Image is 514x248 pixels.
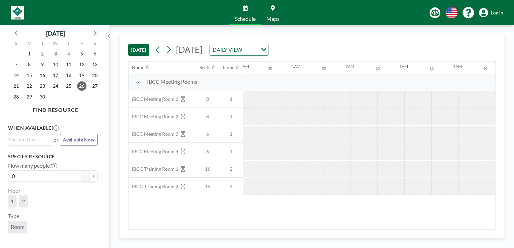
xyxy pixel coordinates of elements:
[128,96,178,102] span: IBCC Meeting Room 1
[11,92,21,101] span: Sunday, September 28, 2025
[196,96,219,102] span: 8
[64,49,73,58] span: Thursday, September 4, 2025
[266,16,280,22] span: Maps
[128,149,178,155] span: IBCC Meeting Room 4
[60,134,98,146] button: Available Now
[38,71,47,80] span: Tuesday, September 16, 2025
[81,170,89,182] button: -
[235,16,256,22] span: Schedule
[64,60,73,69] span: Thursday, September 11, 2025
[90,49,100,58] span: Saturday, September 6, 2025
[63,137,95,142] span: Available Now
[268,66,272,71] div: 30
[25,81,34,91] span: Monday, September 22, 2025
[219,166,243,172] span: 2
[25,60,34,69] span: Monday, September 8, 2025
[147,78,197,85] span: IBCC Meeting Rooms
[199,65,210,71] div: Seats
[210,44,268,55] div: Search for option
[10,40,23,48] div: S
[8,162,57,169] label: How many people?
[51,71,60,80] span: Wednesday, September 17, 2025
[36,40,49,48] div: T
[22,198,25,205] span: 2
[25,71,34,80] span: Monday, September 15, 2025
[8,154,98,160] h3: Specify resource
[88,40,101,48] div: S
[25,92,34,101] span: Monday, September 29, 2025
[77,60,86,69] span: Friday, September 12, 2025
[430,66,434,71] div: 30
[11,223,25,230] span: Room
[211,45,244,54] span: DAILY VIEW
[11,6,24,19] img: organization-logo
[244,45,257,54] input: Search for option
[89,170,98,182] button: +
[238,64,249,69] div: 12AM
[483,66,487,71] div: 30
[8,134,52,144] div: Search for option
[128,44,149,56] button: [DATE]
[128,131,178,137] span: IBCC Meeting Room 3
[90,60,100,69] span: Saturday, September 13, 2025
[38,49,47,58] span: Tuesday, September 2, 2025
[11,81,21,91] span: Sunday, September 21, 2025
[132,65,144,71] div: Name
[46,29,65,38] div: [DATE]
[90,81,100,91] span: Saturday, September 27, 2025
[453,64,462,69] div: 4AM
[51,60,60,69] span: Wednesday, September 10, 2025
[38,60,47,69] span: Tuesday, September 9, 2025
[223,65,234,71] div: Floor
[8,213,19,219] label: Type
[128,166,178,172] span: IBCC Training Room 1
[11,71,21,80] span: Sunday, September 14, 2025
[345,64,354,69] div: 2AM
[196,131,219,137] span: 6
[176,44,203,54] span: [DATE]
[90,71,100,80] span: Saturday, September 20, 2025
[219,114,243,120] span: 1
[219,183,243,190] span: 2
[77,71,86,80] span: Friday, September 19, 2025
[51,49,60,58] span: Wednesday, September 3, 2025
[196,149,219,155] span: 6
[38,92,47,101] span: Tuesday, September 30, 2025
[491,10,503,16] span: Log in
[128,183,178,190] span: IBCC Training Room 2
[64,81,73,91] span: Thursday, September 25, 2025
[196,183,219,190] span: 16
[53,136,59,143] span: or
[77,81,86,91] span: Friday, September 26, 2025
[75,40,88,48] div: F
[196,166,219,172] span: 16
[219,96,243,102] span: 1
[11,198,14,205] span: 1
[479,8,503,17] a: Log in
[11,60,21,69] span: Sunday, September 7, 2025
[51,81,60,91] span: Wednesday, September 24, 2025
[196,114,219,120] span: 8
[25,49,34,58] span: Monday, September 1, 2025
[64,71,73,80] span: Thursday, September 18, 2025
[49,40,62,48] div: W
[9,136,48,143] input: Search for option
[322,66,326,71] div: 30
[8,187,21,194] label: Floor
[38,81,47,91] span: Tuesday, September 23, 2025
[128,114,178,120] span: IBCC Meeting Room 2
[77,49,86,58] span: Friday, September 5, 2025
[23,40,36,48] div: M
[376,66,380,71] div: 30
[292,64,300,69] div: 1AM
[8,104,103,113] h4: FIND RESOURCE
[62,40,75,48] div: T
[219,131,243,137] span: 1
[399,64,408,69] div: 3AM
[219,149,243,155] span: 1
